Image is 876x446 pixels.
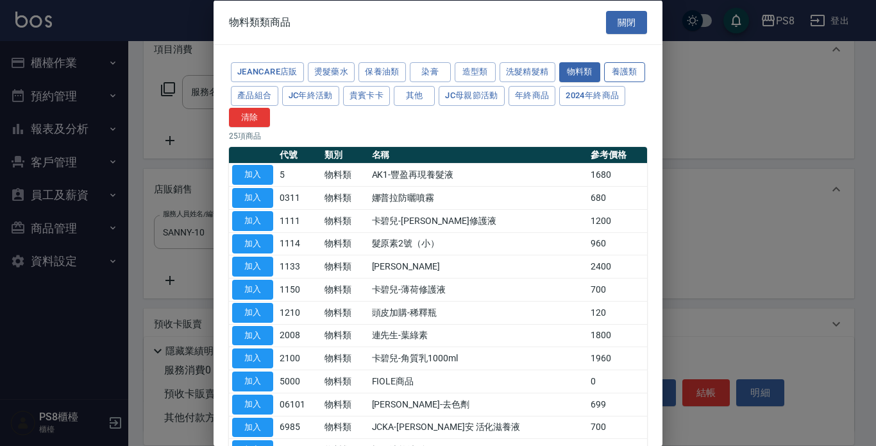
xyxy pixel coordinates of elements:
button: 保養油類 [358,62,406,82]
th: 類別 [321,147,368,164]
td: AK1-豐盈再現養髮液 [369,163,587,186]
td: 物料類 [321,393,368,416]
button: 加入 [232,280,273,300]
button: 加入 [232,188,273,208]
span: 物料類類商品 [229,15,291,28]
td: 1800 [587,324,647,347]
button: 加入 [232,302,273,322]
button: 加入 [232,394,273,414]
td: 物料類 [321,232,368,255]
button: 關閉 [606,10,647,34]
td: 06101 [276,393,321,416]
td: 120 [587,301,647,324]
td: 物料類 [321,209,368,232]
button: 加入 [232,417,273,437]
button: 燙髮藥水 [308,62,355,82]
td: 2008 [276,324,321,347]
button: JC年終活動 [282,85,339,105]
td: 0311 [276,186,321,209]
button: JeanCare店販 [231,62,304,82]
td: 物料類 [321,370,368,393]
td: 1133 [276,255,321,278]
button: 染膏 [410,62,451,82]
td: 卡碧兒-[PERSON_NAME]修護液 [369,209,587,232]
button: 加入 [232,348,273,368]
td: 5000 [276,370,321,393]
button: 貴賓卡卡 [343,85,391,105]
td: 物料類 [321,301,368,324]
td: 物料類 [321,255,368,278]
td: 1114 [276,232,321,255]
button: 年終商品 [509,85,556,105]
button: 加入 [232,372,273,391]
button: 加入 [232,325,273,345]
td: 連先生-葉綠素 [369,324,587,347]
td: 1680 [587,163,647,186]
td: 6985 [276,416,321,439]
th: 代號 [276,147,321,164]
td: 2100 [276,347,321,370]
td: 物料類 [321,324,368,347]
button: 加入 [232,165,273,185]
td: 960 [587,232,647,255]
button: 2024年終商品 [559,85,625,105]
td: [PERSON_NAME] [369,255,587,278]
td: 5 [276,163,321,186]
td: 680 [587,186,647,209]
td: 1111 [276,209,321,232]
td: 1960 [587,347,647,370]
td: 物料類 [321,186,368,209]
button: 其他 [394,85,435,105]
td: 頭皮加購-稀釋瓶 [369,301,587,324]
td: 物料類 [321,163,368,186]
button: 加入 [232,257,273,277]
td: 物料類 [321,278,368,301]
p: 25 項商品 [229,130,647,142]
td: FIOLE商品 [369,370,587,393]
td: 髮原素2號（小） [369,232,587,255]
td: 卡碧兒-角質乳1000ml [369,347,587,370]
button: 加入 [232,234,273,253]
td: 物料類 [321,416,368,439]
button: 產品組合 [231,85,278,105]
td: 物料類 [321,347,368,370]
td: 卡碧兒-薄荷修護液 [369,278,587,301]
td: 2400 [587,255,647,278]
button: JC母親節活動 [439,85,505,105]
td: JCKA-[PERSON_NAME]安 活化滋養液 [369,416,587,439]
button: 養護類 [604,62,645,82]
button: 清除 [229,107,270,127]
td: 1150 [276,278,321,301]
button: 加入 [232,210,273,230]
button: 物料類 [559,62,600,82]
td: 娜普拉防曬噴霧 [369,186,587,209]
td: 700 [587,416,647,439]
td: 699 [587,393,647,416]
td: 1210 [276,301,321,324]
td: 0 [587,370,647,393]
button: 洗髮精髮精 [500,62,555,82]
td: 700 [587,278,647,301]
td: [PERSON_NAME]-去色劑 [369,393,587,416]
td: 1200 [587,209,647,232]
th: 名稱 [369,147,587,164]
th: 參考價格 [587,147,647,164]
button: 造型類 [455,62,496,82]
